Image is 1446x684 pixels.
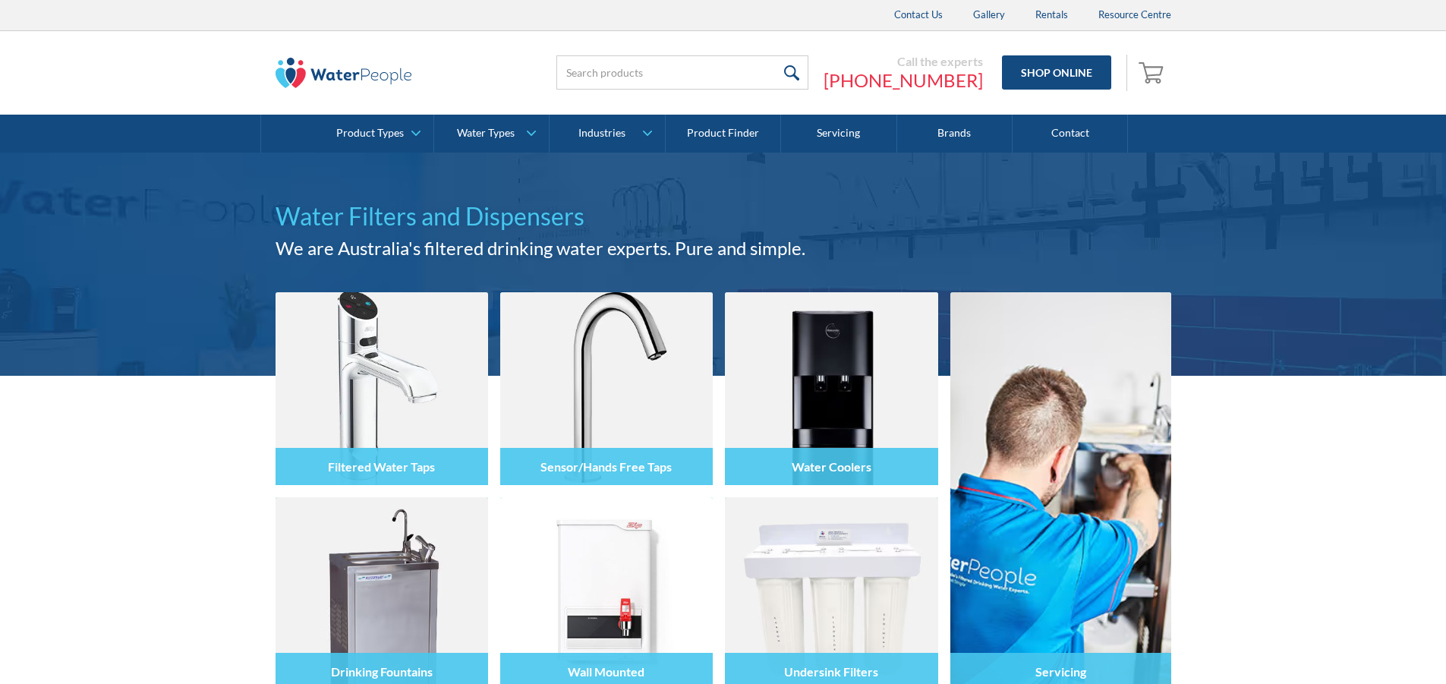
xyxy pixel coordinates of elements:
div: Water Types [457,127,515,140]
a: Water Types [434,115,549,153]
div: Call the experts [824,54,983,69]
h4: Sensor/Hands Free Taps [540,459,672,474]
img: Water Coolers [725,292,937,485]
img: Filtered Water Taps [276,292,488,485]
input: Search products [556,55,808,90]
h4: Water Coolers [792,459,871,474]
a: Servicing [781,115,896,153]
h4: Drinking Fountains [331,664,433,679]
h4: Wall Mounted [568,664,644,679]
a: Product Types [319,115,433,153]
a: Contact [1013,115,1128,153]
a: Open empty cart [1135,55,1171,91]
a: Industries [550,115,664,153]
div: Industries [578,127,625,140]
img: Sensor/Hands Free Taps [500,292,713,485]
a: Product Finder [666,115,781,153]
a: [PHONE_NUMBER] [824,69,983,92]
div: Product Types [336,127,404,140]
a: Shop Online [1002,55,1111,90]
h4: Undersink Filters [784,664,878,679]
a: Brands [897,115,1013,153]
h4: Filtered Water Taps [328,459,435,474]
img: The Water People [276,58,412,88]
h4: Servicing [1035,664,1086,679]
img: shopping cart [1139,60,1167,84]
